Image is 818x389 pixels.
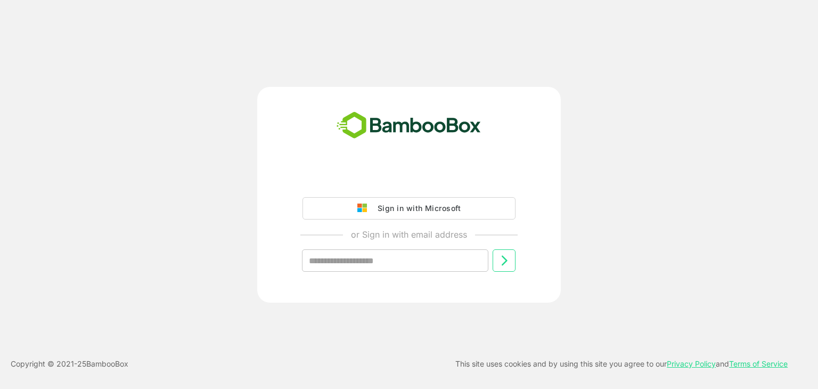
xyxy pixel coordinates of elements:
[372,201,461,215] div: Sign in with Microsoft
[351,228,467,241] p: or Sign in with email address
[11,358,128,370] p: Copyright © 2021- 25 BambooBox
[331,108,487,143] img: bamboobox
[667,359,716,368] a: Privacy Policy
[455,358,788,370] p: This site uses cookies and by using this site you agree to our and
[297,167,521,191] iframe: Sign in with Google Button
[729,359,788,368] a: Terms of Service
[357,204,372,213] img: google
